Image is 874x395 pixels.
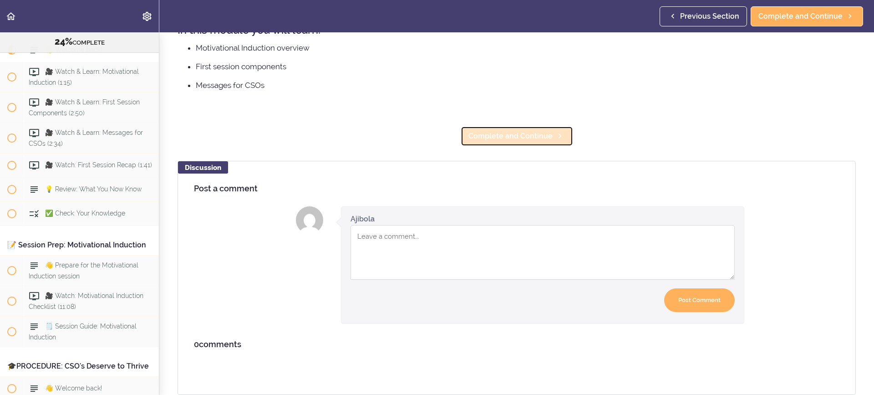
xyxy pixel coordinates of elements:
[660,6,747,26] a: Previous Section
[45,161,152,169] span: 🎥 Watch: First Session Recap (1:41)
[758,11,843,22] span: Complete and Continue
[351,225,735,280] textarea: Comment box
[178,161,228,174] div: Discussion
[664,288,735,313] input: Post Comment
[194,339,199,349] span: 0
[461,126,573,146] a: Complete and Continue
[29,323,137,340] span: 🗒️ Session Guide: Motivational Induction
[5,11,16,22] svg: Back to course curriculum
[55,36,72,47] span: 24%
[29,98,140,116] span: 🎥 Watch & Learn: First Session Components (2:50)
[29,262,138,279] span: 👋 Prepare for the Motivational Induction session
[142,11,152,22] svg: Settings Menu
[194,184,839,193] h4: Post a comment
[751,6,863,26] a: Complete and Continue
[194,340,839,349] h4: comments
[45,385,102,392] span: 👋 Welcome back!
[29,129,143,147] span: 🎥 Watch & Learn: Messages for CSOs (2:34)
[29,68,139,86] span: 🎥 Watch & Learn: Motivational Induction (1:15)
[296,206,323,234] img: Ajibola
[468,131,553,142] span: Complete and Continue
[11,36,147,48] div: COMPLETE
[29,292,143,310] span: 🎥 Watch: Motivational Induction Checklist (11:08)
[196,42,856,54] li: Motivational Induction overview
[196,79,856,91] li: Messages for CSOs
[680,11,739,22] span: Previous Section
[45,210,125,217] span: ✅ Check: Your Knowledge
[196,61,856,72] li: First session components
[45,185,142,193] span: 💡 Review: What You Now Know
[351,214,375,224] div: Ajibola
